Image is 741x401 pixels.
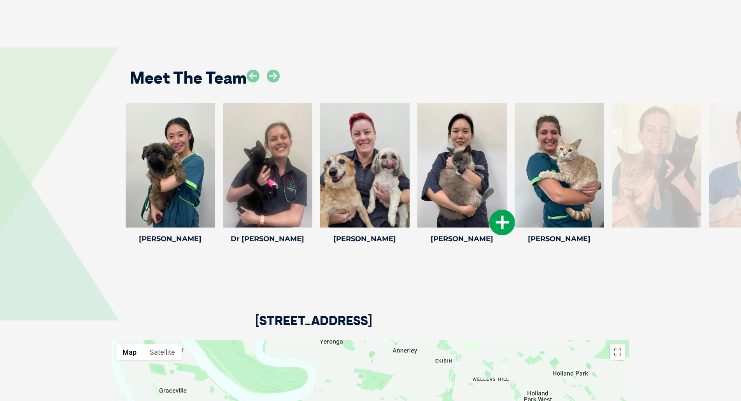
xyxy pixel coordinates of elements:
button: Search [726,35,734,43]
button: Toggle fullscreen view [610,344,625,360]
h4: [PERSON_NAME] [320,235,410,242]
button: Show satellite imagery [143,344,182,360]
h4: [PERSON_NAME] [126,235,215,242]
h4: [PERSON_NAME] [417,235,507,242]
button: Show street map [116,344,143,360]
h2: [STREET_ADDRESS] [255,314,372,340]
h4: Dr [PERSON_NAME] [223,235,312,242]
h4: [PERSON_NAME] [515,235,604,242]
h2: Meet The Team [130,70,247,86]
